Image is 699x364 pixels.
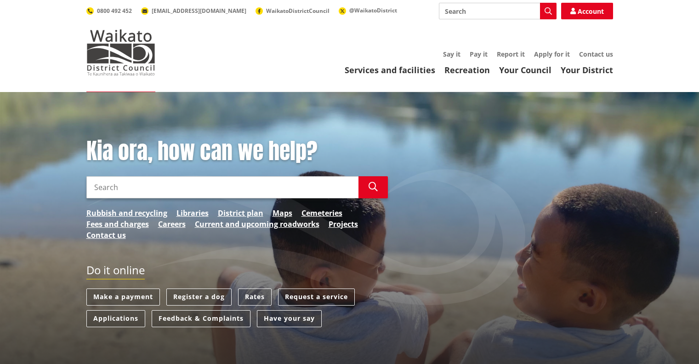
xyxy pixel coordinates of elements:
a: Applications [86,310,145,327]
a: Your District [561,64,613,75]
h2: Do it online [86,264,145,280]
a: Your Council [499,64,551,75]
input: Search input [439,3,557,19]
a: Apply for it [534,50,570,58]
a: Pay it [470,50,488,58]
a: Libraries [176,208,209,219]
a: Request a service [278,289,355,306]
span: WaikatoDistrictCouncil [266,7,330,15]
span: @WaikatoDistrict [349,6,397,14]
a: Current and upcoming roadworks [195,219,319,230]
a: Report it [497,50,525,58]
a: Projects [329,219,358,230]
h1: Kia ora, how can we help? [86,138,388,165]
img: Waikato District Council - Te Kaunihera aa Takiwaa o Waikato [86,29,155,75]
a: Register a dog [166,289,232,306]
input: Search input [86,176,358,198]
span: [EMAIL_ADDRESS][DOMAIN_NAME] [152,7,246,15]
span: 0800 492 452 [97,7,132,15]
a: Have your say [257,310,322,327]
a: Careers [158,219,186,230]
a: Fees and charges [86,219,149,230]
a: [EMAIL_ADDRESS][DOMAIN_NAME] [141,7,246,15]
a: Make a payment [86,289,160,306]
a: Cemeteries [301,208,342,219]
a: @WaikatoDistrict [339,6,397,14]
a: Maps [273,208,292,219]
a: Rubbish and recycling [86,208,167,219]
a: Feedback & Complaints [152,310,250,327]
a: District plan [218,208,263,219]
a: Say it [443,50,460,58]
a: Contact us [579,50,613,58]
a: Rates [238,289,272,306]
a: WaikatoDistrictCouncil [256,7,330,15]
a: Services and facilities [345,64,435,75]
a: 0800 492 452 [86,7,132,15]
a: Recreation [444,64,490,75]
a: Account [561,3,613,19]
a: Contact us [86,230,126,241]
